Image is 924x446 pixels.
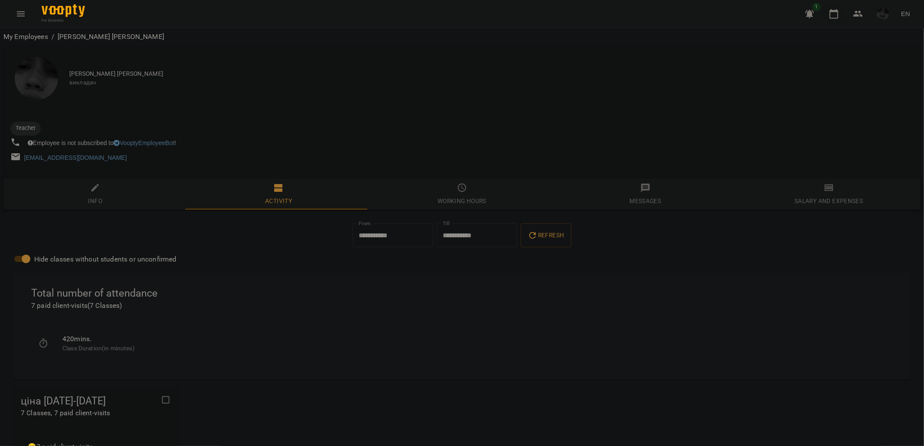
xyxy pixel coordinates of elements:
[3,32,921,42] nav: breadcrumb
[42,18,85,23] span: For Business
[69,70,914,78] span: [PERSON_NAME] [PERSON_NAME]
[3,32,48,41] a: My Employees
[10,124,41,132] span: Teacher
[21,408,157,418] p: 7 Classes , 7 paid client-visits
[52,32,54,42] li: /
[62,334,886,344] p: 420 mins.
[31,287,893,300] span: Total number of attendance
[58,32,164,42] p: [PERSON_NAME] [PERSON_NAME]
[877,8,889,20] img: c21352688f5787f21f3ea42016bcdd1d.jpg
[34,254,177,265] span: Hide classes without students or unconfirmed
[31,301,893,311] span: 7 paid client-visits ( 7 Classes )
[521,223,571,248] button: Refresh
[26,137,178,149] div: Employee is not subscribed to !
[898,6,914,22] button: EN
[62,344,886,353] p: Class Duration(in minutes)
[812,3,821,11] span: 1
[113,139,174,146] a: VooptyEmployeeBot
[528,230,564,240] span: Refresh
[69,78,914,87] span: викладач
[42,4,85,17] img: Voopty Logo
[15,57,58,100] img: Дедюхов Євгеній Миколайович
[10,3,31,24] button: Menu
[629,196,661,206] div: Messages
[265,196,292,206] div: Activity
[88,196,102,206] div: Info
[21,394,157,408] span: ціна [DATE]-[DATE]
[438,196,486,206] div: Working hours
[901,9,910,18] span: EN
[794,196,863,206] div: Salary and Expenses
[24,154,127,161] a: [EMAIL_ADDRESS][DOMAIN_NAME]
